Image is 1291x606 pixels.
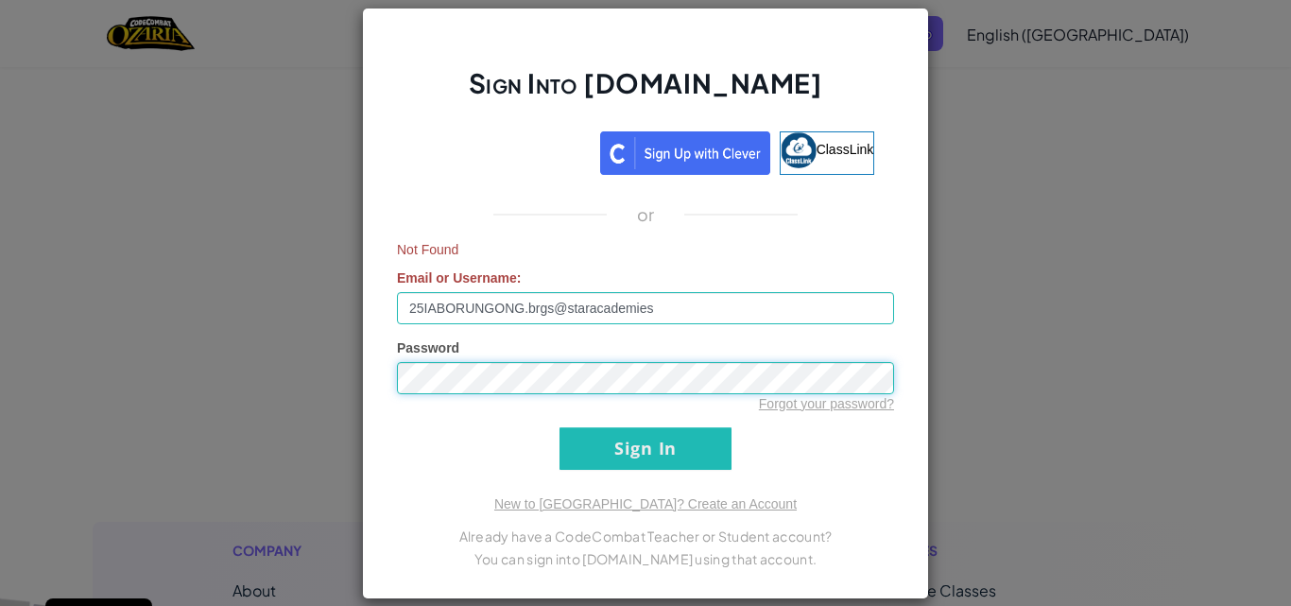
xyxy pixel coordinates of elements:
[397,525,894,547] p: Already have a CodeCombat Teacher or Student account?
[407,130,600,171] iframe: Sign in with Google Button
[397,547,894,570] p: You can sign into [DOMAIN_NAME] using that account.
[759,396,894,411] a: Forgot your password?
[559,427,732,470] input: Sign In
[397,340,459,355] span: Password
[637,203,655,226] p: or
[397,240,894,259] span: Not Found
[397,65,894,120] h2: Sign Into [DOMAIN_NAME]
[817,141,874,156] span: ClassLink
[494,496,797,511] a: New to [GEOGRAPHIC_DATA]? Create an Account
[600,131,770,175] img: clever_sso_button@2x.png
[781,132,817,168] img: classlink-logo-small.png
[397,268,522,287] label: :
[397,270,517,286] span: Email or Username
